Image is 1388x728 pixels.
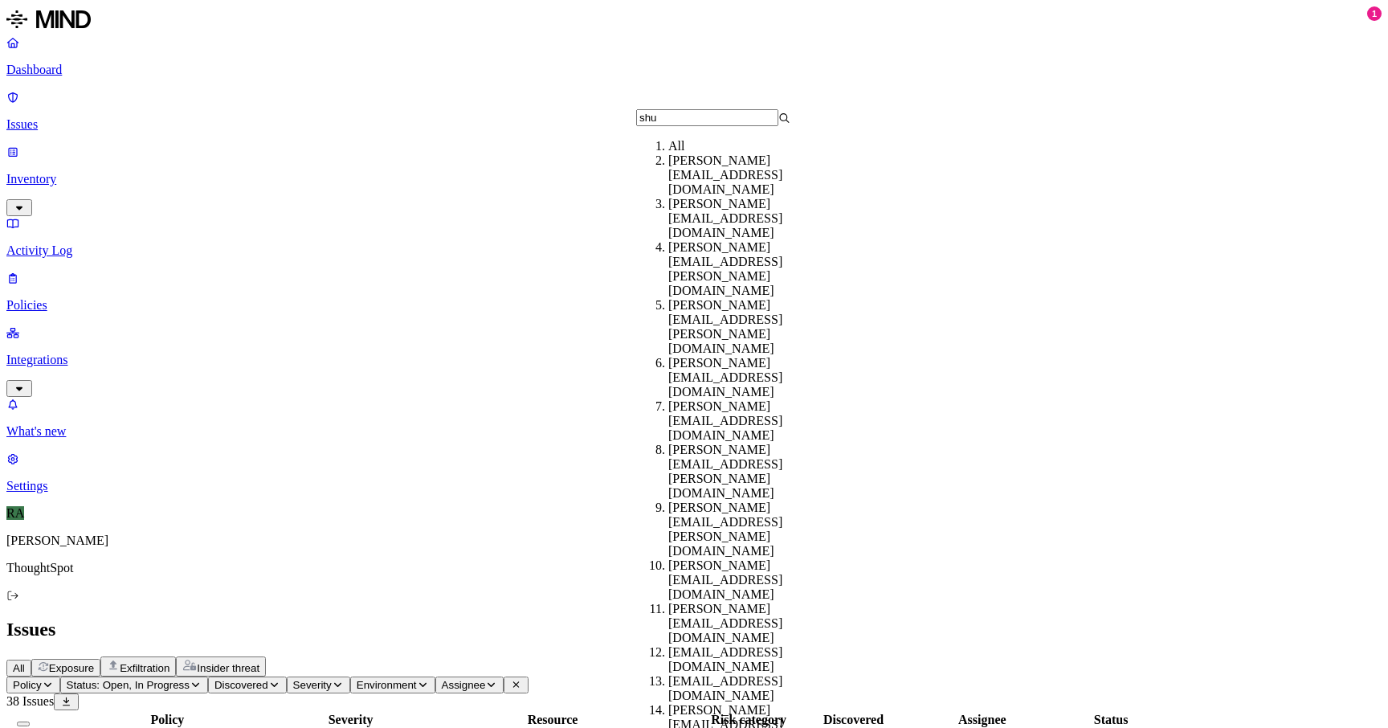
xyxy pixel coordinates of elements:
div: [PERSON_NAME][EMAIL_ADDRESS][DOMAIN_NAME] [668,356,823,399]
div: [PERSON_NAME][EMAIL_ADDRESS][PERSON_NAME][DOMAIN_NAME] [668,443,823,501]
a: Policies [6,271,1382,313]
p: Policies [6,298,1382,313]
a: Dashboard [6,35,1382,77]
div: Status [1057,713,1165,727]
a: Activity Log [6,216,1382,258]
a: Issues [6,90,1382,132]
p: ThoughtSpot [6,561,1382,575]
div: [PERSON_NAME][EMAIL_ADDRESS][PERSON_NAME][DOMAIN_NAME] [668,298,823,356]
p: Integrations [6,353,1382,367]
p: Activity Log [6,243,1382,258]
div: Policy [41,713,294,727]
span: Status: Open, In Progress [67,679,190,691]
p: What's new [6,424,1382,439]
div: 1 [1367,6,1382,21]
div: [PERSON_NAME][EMAIL_ADDRESS][DOMAIN_NAME] [668,197,823,240]
div: [PERSON_NAME][EMAIL_ADDRESS][PERSON_NAME][DOMAIN_NAME] [668,240,823,298]
span: Exfiltration [120,662,169,674]
p: Inventory [6,172,1382,186]
a: Integrations [6,325,1382,395]
span: Severity [293,679,332,691]
a: What's new [6,397,1382,439]
span: 38 Issues [6,694,54,708]
div: [PERSON_NAME][EMAIL_ADDRESS][DOMAIN_NAME] [668,153,823,197]
div: Assignee [910,713,1054,727]
span: Assignee [442,679,486,691]
h2: Issues [6,619,1382,640]
p: Issues [6,117,1382,132]
div: Resource [407,713,697,727]
p: Settings [6,479,1382,493]
div: Severity [297,713,405,727]
div: [EMAIL_ADDRESS][DOMAIN_NAME] [668,674,823,703]
button: Select all [17,722,30,726]
div: [PERSON_NAME][EMAIL_ADDRESS][PERSON_NAME][DOMAIN_NAME] [668,501,823,558]
span: All [13,662,25,674]
span: RA [6,506,24,520]
p: Dashboard [6,63,1382,77]
div: All [668,139,823,153]
div: [PERSON_NAME][EMAIL_ADDRESS][DOMAIN_NAME] [668,602,823,645]
span: Insider threat [197,662,259,674]
div: Discovered [800,713,908,727]
span: Exposure [49,662,94,674]
span: Policy [13,679,42,691]
a: MIND [6,6,1382,35]
div: [PERSON_NAME][EMAIL_ADDRESS][DOMAIN_NAME] [668,399,823,443]
div: [EMAIL_ADDRESS][DOMAIN_NAME] [668,645,823,674]
a: Inventory [6,145,1382,214]
span: Discovered [214,679,268,691]
a: Settings [6,452,1382,493]
img: MIND [6,6,91,32]
div: [PERSON_NAME][EMAIL_ADDRESS][DOMAIN_NAME] [668,558,823,602]
input: Search [636,109,778,126]
span: Environment [357,679,417,691]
